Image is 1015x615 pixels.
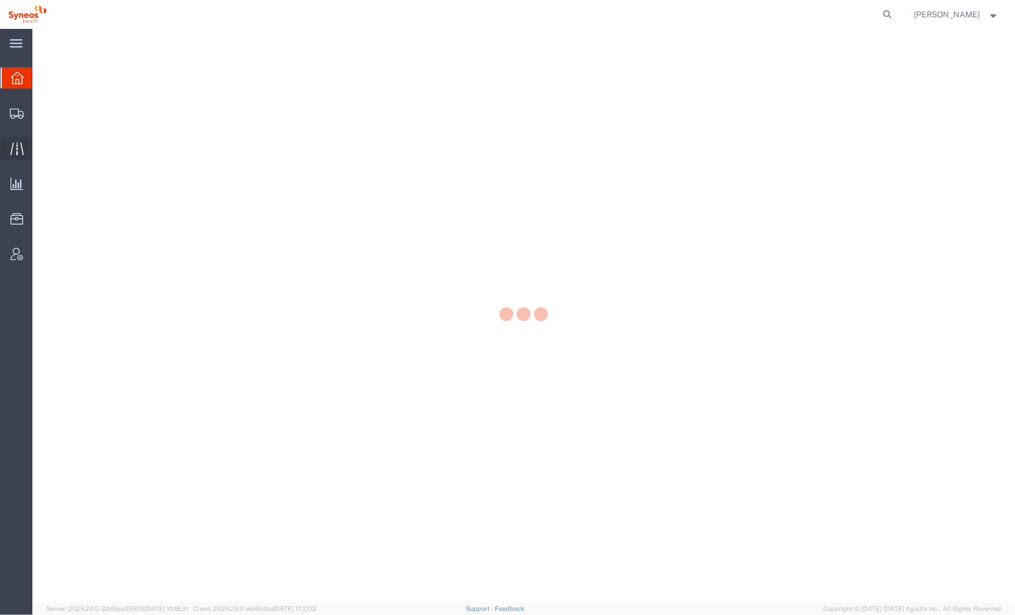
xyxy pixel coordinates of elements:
[914,8,999,21] button: [PERSON_NAME]
[193,605,317,612] span: Client: 2025.20.0-e640dba
[273,605,317,612] span: [DATE] 17:21:12
[495,605,524,612] a: Feedback
[466,605,495,612] a: Support
[46,605,188,612] span: Server: 2025.20.0-32d5ea39505
[8,6,47,23] img: logo
[914,8,980,21] span: Raquel Ramirez Garcia
[823,604,1001,614] span: Copyright © [DATE]-[DATE] Agistix Inc., All Rights Reserved
[145,605,188,612] span: [DATE] 10:18:31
